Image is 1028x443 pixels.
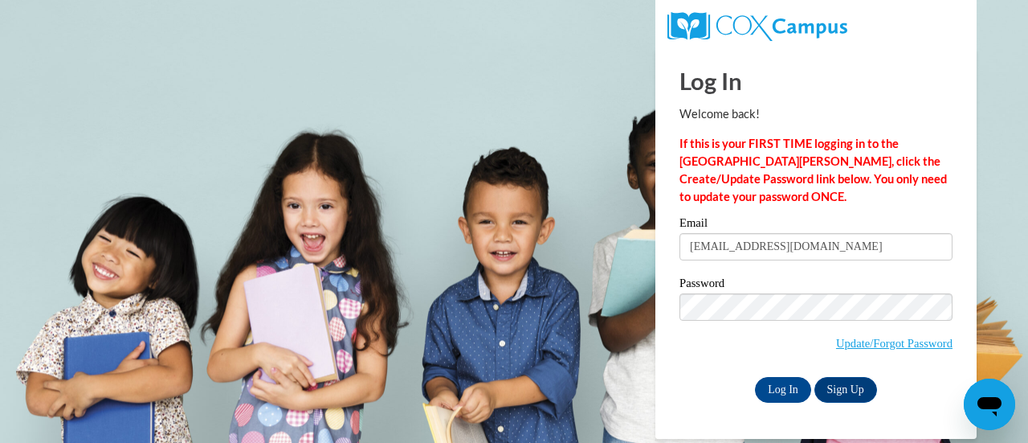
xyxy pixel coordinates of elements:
a: Update/Forgot Password [836,337,953,350]
iframe: Button to launch messaging window [964,379,1015,430]
label: Password [679,277,953,293]
a: Sign Up [814,377,877,403]
img: COX Campus [667,12,847,41]
p: Welcome back! [679,105,953,123]
strong: If this is your FIRST TIME logging in to the [GEOGRAPHIC_DATA][PERSON_NAME], click the Create/Upd... [679,137,947,203]
label: Email [679,217,953,233]
input: Log In [755,377,811,403]
h1: Log In [679,64,953,97]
